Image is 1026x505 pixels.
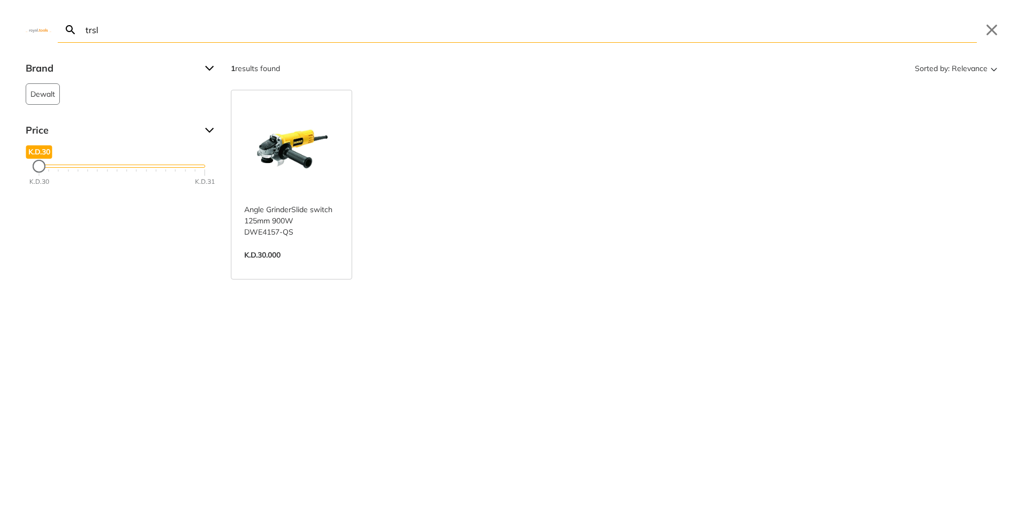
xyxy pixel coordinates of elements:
span: Brand [26,60,197,77]
button: Sorted by:Relevance Sort [913,60,1000,77]
span: Dewalt [30,84,55,104]
input: Search… [83,17,977,42]
div: results found [231,60,280,77]
span: Price [26,122,197,139]
button: Close [983,21,1000,38]
span: Relevance [952,60,988,77]
div: Maximum Price [33,160,45,173]
svg: Sort [988,62,1000,75]
button: Dewalt [26,83,60,105]
img: Close [26,27,51,32]
div: K.D.31 [195,177,215,187]
div: K.D.30 [29,177,49,187]
strong: 1 [231,64,235,73]
svg: Search [64,24,77,36]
